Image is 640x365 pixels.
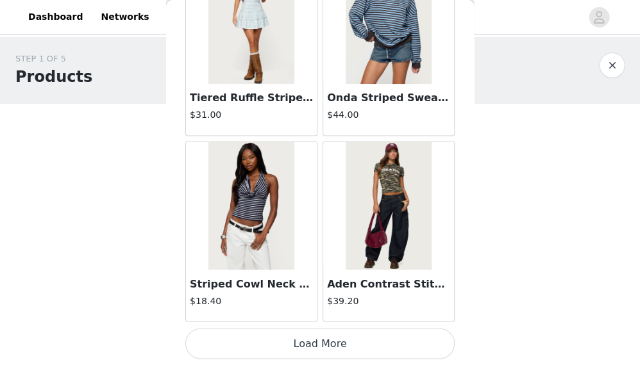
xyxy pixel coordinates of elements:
img: Aden Contrast Stitch Barrel Jeans [346,142,431,270]
div: avatar [593,7,605,28]
a: Networks [93,3,156,31]
h3: Striped Cowl Neck Halter Top [190,276,313,291]
a: Dashboard [21,3,90,31]
h4: $31.00 [190,108,313,122]
h4: $18.40 [190,294,313,307]
h4: $44.00 [327,108,450,122]
h3: Onda Striped Sweatshirt [327,90,450,106]
img: Striped Cowl Neck Halter Top [208,142,294,270]
h4: $39.20 [327,294,450,307]
button: Load More [185,328,455,359]
div: STEP 1 OF 5 [15,53,92,65]
h3: Tiered Ruffle Striped Mini Dress [190,90,313,106]
h1: Products [15,65,92,88]
h3: Aden Contrast Stitch Barrel Jeans [327,276,450,291]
